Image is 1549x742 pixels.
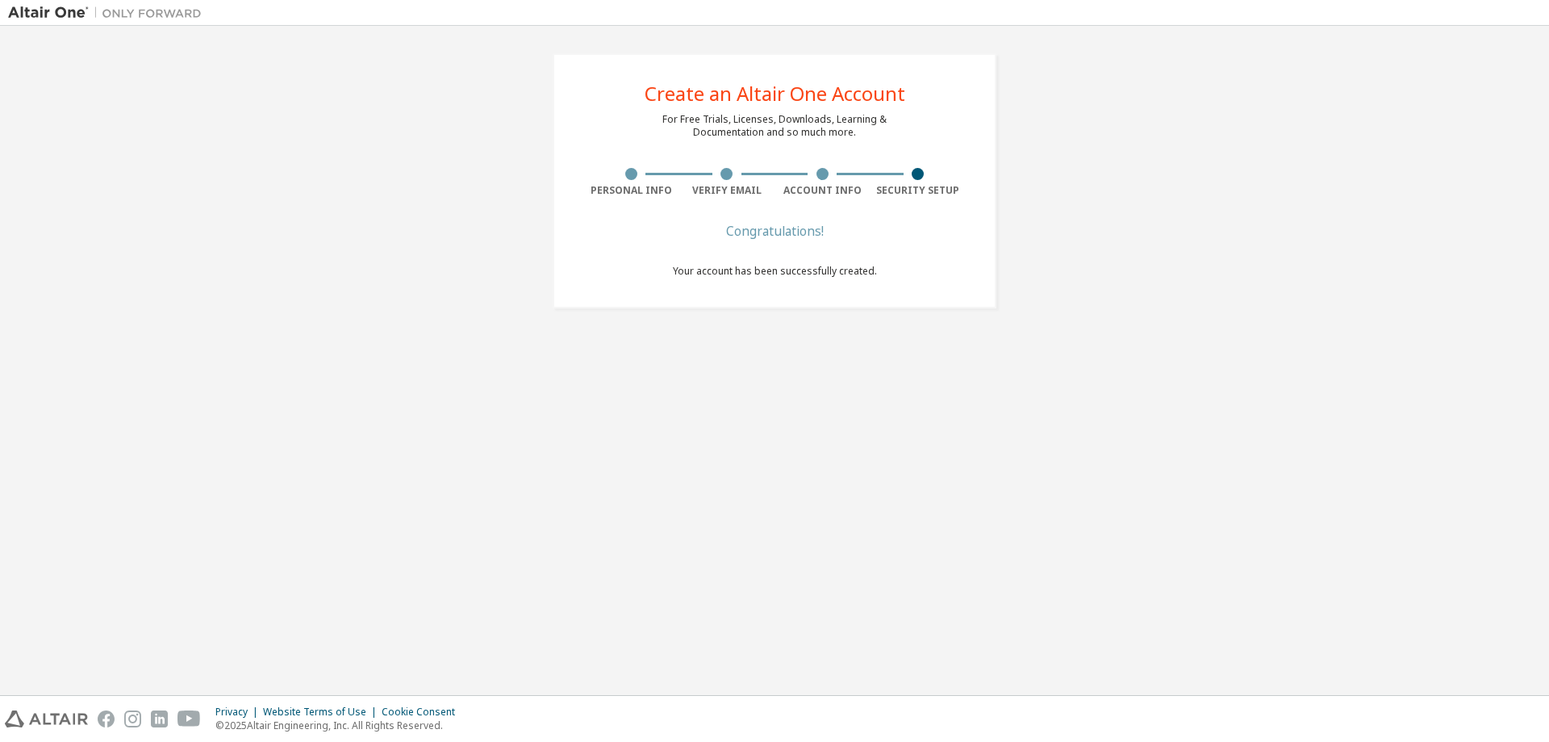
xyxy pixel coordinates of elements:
p: © 2025 Altair Engineering, Inc. All Rights Reserved. [215,719,465,732]
div: Cookie Consent [382,706,465,719]
div: Congratulations! [673,226,877,236]
div: Create an Altair One Account [645,84,905,103]
img: youtube.svg [177,711,201,727]
div: For Free Trials, Licenses, Downloads, Learning & Documentation and so much more. [662,113,887,139]
img: altair_logo.svg [5,711,88,727]
div: Website Terms of Use [263,706,382,719]
img: linkedin.svg [151,711,168,727]
div: Security Setup [871,184,967,197]
div: Privacy [215,706,263,719]
img: facebook.svg [98,711,115,727]
div: Verify Email [679,184,775,197]
img: instagram.svg [124,711,141,727]
div: Personal Info [583,184,679,197]
img: Altair One [8,5,210,21]
span: Your account has been successfully created. [673,264,877,278]
div: Account Info [774,184,871,197]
